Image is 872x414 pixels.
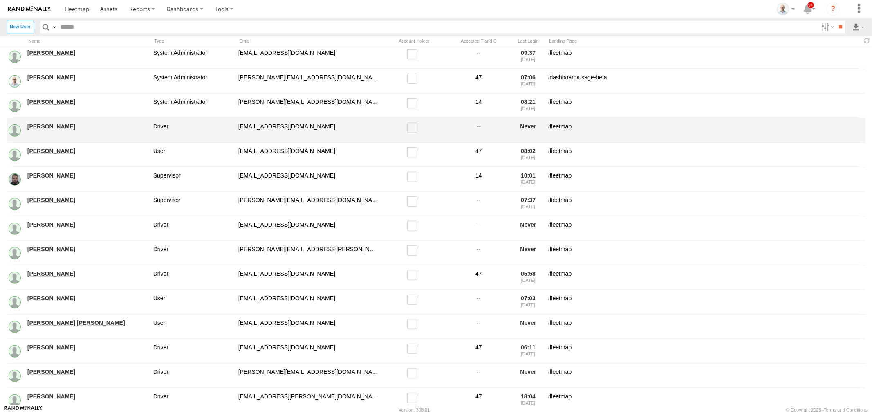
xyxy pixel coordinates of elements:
[237,97,380,115] div: lyndon@qmcgroup.com
[852,21,865,33] label: Export results as...
[8,6,51,12] img: rand-logo.svg
[547,37,859,45] div: Landing Page
[407,319,421,329] label: Read only
[513,391,544,409] div: 18:04 [DATE]
[152,367,234,385] div: Driver
[152,122,234,139] div: Driver
[448,97,509,115] div: 14
[27,393,148,400] a: [PERSON_NAME]
[547,367,865,385] div: fleetmap
[27,319,148,326] a: [PERSON_NAME] [PERSON_NAME]
[237,318,380,335] div: patbelcastro29@gmail.com
[27,172,148,179] a: [PERSON_NAME]
[547,318,865,335] div: fleetmap
[448,37,509,45] div: Has user accepted Terms and Conditions
[407,344,421,354] label: Read only
[407,221,421,231] label: Read only
[4,406,42,414] a: Visit our Website
[27,295,148,302] a: [PERSON_NAME]
[399,407,430,412] div: Version: 308.01
[407,368,421,378] label: Read only
[407,393,421,403] label: Read only
[407,270,421,280] label: Read only
[237,342,380,360] div: petermills72@hotmail.com
[237,48,380,65] div: Kitty@qmcgroup.com
[27,49,148,56] a: [PERSON_NAME]
[7,21,34,33] label: Create New User
[547,48,865,65] div: fleetmap
[51,21,58,33] label: Search Query
[513,171,544,188] div: 10:01 [DATE]
[237,220,380,237] div: warehouse@belokawater.com.au
[152,195,234,213] div: Supervisor
[448,146,509,164] div: 47
[407,74,421,84] label: Read only
[27,74,148,81] a: [PERSON_NAME]
[407,196,421,207] label: Read only
[237,391,380,409] div: phill.taylor@astutehire.com.au
[27,344,148,351] a: [PERSON_NAME]
[237,122,380,139] div: carpentrydecking@outlook.com
[407,245,421,256] label: Read only
[547,122,865,139] div: fleetmap
[513,72,544,90] div: 07:06 [DATE]
[152,293,234,311] div: User
[152,269,234,286] div: Driver
[237,37,380,45] div: Email
[513,269,544,286] div: 05:58 [DATE]
[547,72,865,90] div: dashboard/usage-beta
[237,293,380,311] div: patbelcastro@hotmail.com
[824,407,868,412] a: Terms and Conditions
[547,293,865,311] div: fleetmap
[774,3,798,15] div: Kurt Byers
[237,72,380,90] div: kurt@qmcgroup.com
[237,269,380,286] div: navpreet16837@yahoo.com
[407,172,421,182] label: Read only
[547,391,865,409] div: fleetmap
[152,220,234,237] div: Driver
[448,171,509,188] div: 14
[818,21,836,33] label: Search Filter Options
[547,244,865,262] div: fleetmap
[547,220,865,237] div: fleetmap
[547,269,865,286] div: fleetmap
[27,123,148,130] a: [PERSON_NAME]
[827,2,840,16] i: ?
[448,72,509,90] div: 47
[547,342,865,360] div: fleetmap
[513,195,544,213] div: 07:37 [DATE]
[27,98,148,106] a: [PERSON_NAME]
[547,195,865,213] div: fleetmap
[237,146,380,164] div: rakoin@hotmail.com
[547,97,865,115] div: fleetmap
[237,171,380,188] div: Mostafa.aly@qmcgroup.com
[448,269,509,286] div: 47
[27,245,148,253] a: [PERSON_NAME]
[152,318,234,335] div: User
[513,97,544,115] div: 08:21 [DATE]
[27,221,148,228] a: [PERSON_NAME]
[513,48,544,65] div: 09:37 [DATE]
[407,123,421,133] label: Read only
[407,147,421,157] label: Read only
[152,391,234,409] div: Driver
[152,244,234,262] div: Driver
[513,293,544,311] div: 07:03 [DATE]
[152,146,234,164] div: User
[152,37,234,45] div: Type
[237,244,380,262] div: Nathan.Henshaw@qmcgroup.com
[237,367,380,385] div: peter.zarant8@gmail.com
[513,342,544,360] div: 06:11 [DATE]
[27,368,148,376] a: [PERSON_NAME]
[786,407,868,412] div: © Copyright 2025 -
[152,171,234,188] div: Supervisor
[547,146,865,164] div: fleetmap
[152,48,234,65] div: System Administrator
[26,37,149,45] div: Name
[27,196,148,204] a: [PERSON_NAME]
[547,171,865,188] div: fleetmap
[407,98,421,108] label: Read only
[407,49,421,59] label: Read only
[862,37,872,45] span: Refresh
[407,295,421,305] label: Read only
